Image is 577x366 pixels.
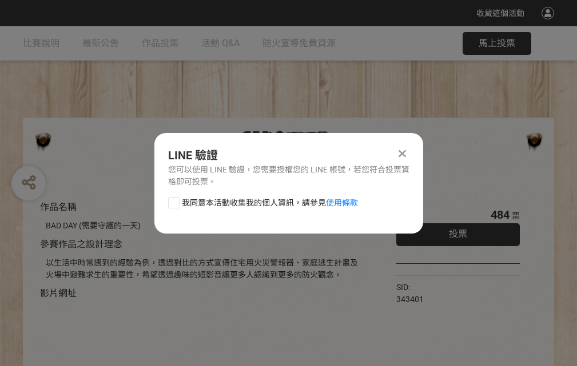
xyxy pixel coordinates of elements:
[201,38,240,49] span: 活動 Q&A
[182,197,358,209] span: 我同意本活動收集我的個人資訊，請參見
[512,211,520,220] span: 票
[479,38,515,49] span: 馬上投票
[491,208,510,222] span: 484
[476,9,524,18] span: 收藏這個活動
[396,283,424,304] span: SID: 343401
[262,26,336,61] a: 防火宣導免費資源
[427,281,484,293] iframe: Facebook Share
[23,38,59,49] span: 比賽說明
[82,38,119,49] span: 最新公告
[326,198,358,207] a: 使用條款
[168,164,409,188] div: 您可以使用 LINE 驗證，您需要授權您的 LINE 帳號，若您符合投票資格即可投票。
[262,38,336,49] span: 防火宣導免費資源
[142,26,178,61] a: 作品投票
[463,32,531,55] button: 馬上投票
[40,239,122,250] span: 參賽作品之設計理念
[40,288,77,299] span: 影片網址
[168,147,409,164] div: LINE 驗證
[201,26,240,61] a: 活動 Q&A
[82,26,119,61] a: 最新公告
[23,26,59,61] a: 比賽說明
[40,202,77,212] span: 作品名稱
[46,257,362,281] div: 以生活中時常遇到的經驗為例，透過對比的方式宣傳住宅用火災警報器、家庭逃生計畫及火場中避難求生的重要性，希望透過趣味的短影音讓更多人認識到更多的防火觀念。
[46,220,362,232] div: BAD DAY (需要守護的一天)
[142,38,178,49] span: 作品投票
[449,228,467,239] span: 投票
